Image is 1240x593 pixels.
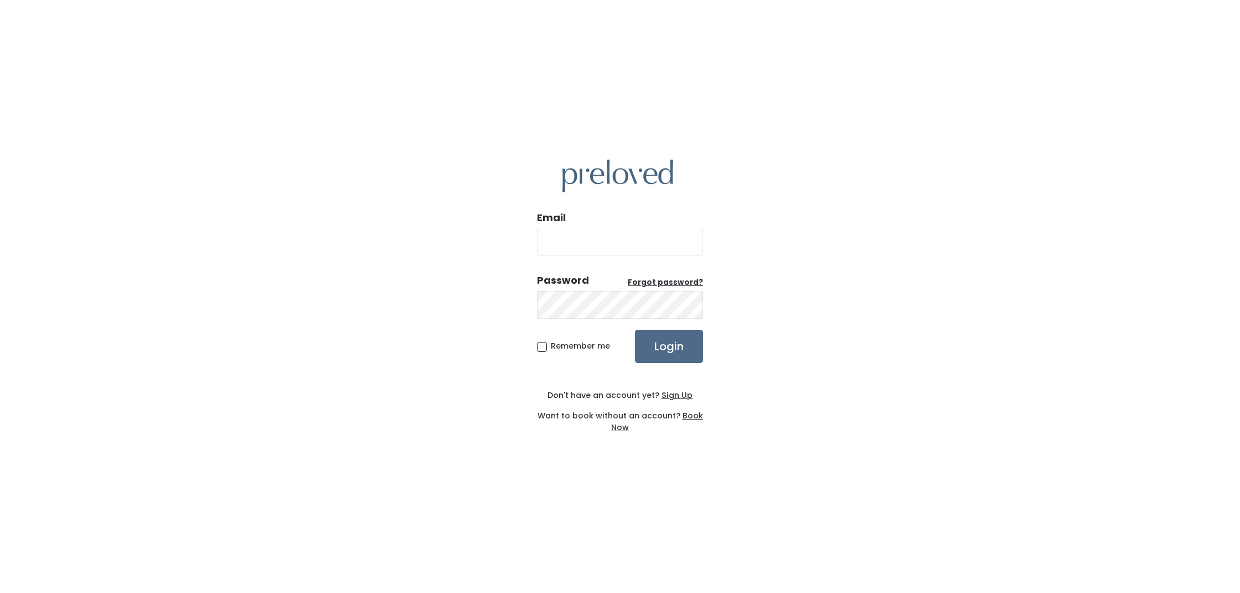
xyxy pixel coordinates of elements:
a: Forgot password? [628,277,703,288]
input: Login [635,330,703,363]
a: Sign Up [659,390,693,401]
img: preloved logo [562,160,673,192]
u: Sign Up [662,390,693,401]
label: Email [537,211,566,225]
div: Password [537,273,589,288]
u: Forgot password? [628,277,703,288]
a: Book Now [611,410,703,433]
div: Want to book without an account? [537,401,703,433]
div: Don't have an account yet? [537,390,703,401]
span: Remember me [551,340,610,351]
